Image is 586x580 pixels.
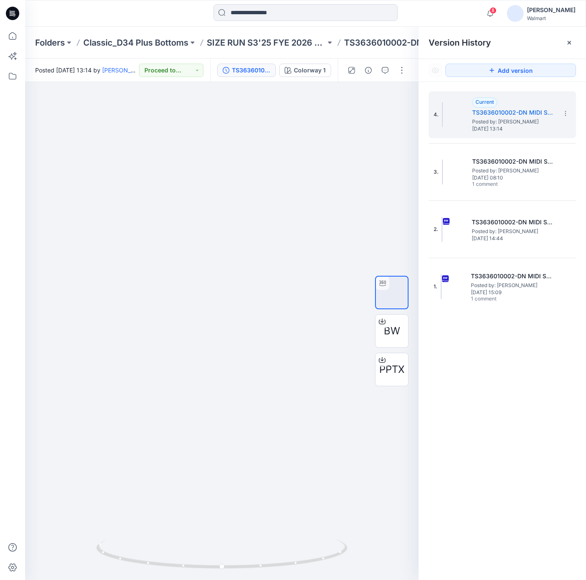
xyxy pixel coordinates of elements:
[35,66,139,74] span: Posted [DATE] 13:14 by
[471,271,555,281] h5: TS3636010002-DN MIDI SKIRT-Size Set
[434,111,439,118] span: 4.
[379,362,404,377] span: PPTX
[472,236,555,241] span: [DATE] 14:44
[442,217,442,242] img: TS3636010002-DN MIDI SKIRT-Size Set-UP
[445,64,576,77] button: Add version
[232,66,270,75] div: TS3636010002-DN MIDI SKIRT-Updated Size set 3D with CB Grading
[471,281,555,290] span: Posted by: Rajesh Kumar
[471,290,555,295] span: [DATE] 15:09
[566,39,573,46] button: Close
[294,66,326,75] div: Colorway 1
[441,274,442,299] img: TS3636010002-DN MIDI SKIRT-Size Set
[344,37,463,49] p: TS3636010002-DN MIDI SKIRT-Updated Size set 3D with CB Grading
[434,226,438,233] span: 2.
[429,64,442,77] button: Show Hidden Versions
[472,108,556,118] h5: TS3636010002-DN MIDI SKIRT-Updated Size set 3D with CB Grading
[217,64,276,77] button: TS3636010002-DN MIDI SKIRT-Updated Size set 3D with CB Grading
[472,181,531,188] span: 1 comment
[83,37,188,49] a: Classic_D34 Plus Bottoms
[472,118,556,126] span: Posted by: Rajesh Kumar
[384,323,400,339] span: BW
[429,38,491,48] span: Version History
[472,167,556,175] span: Posted by: Rajesh Kumar
[207,37,326,49] a: SIZE RUN S3'25 FYE 2026 PLUS BOTTOMS
[442,159,443,185] img: TS3636010002-DN MIDI SKIRT-Updated Size set 3D with CB Grading
[472,175,556,181] span: [DATE] 08:10
[507,5,524,22] img: avatar
[475,99,494,105] span: Current
[35,37,65,49] a: Folders
[442,102,443,127] img: TS3636010002-DN MIDI SKIRT-Updated Size set 3D with CB Grading
[279,64,331,77] button: Colorway 1
[472,126,556,132] span: [DATE] 13:14
[490,7,496,14] span: 8
[527,5,576,15] div: [PERSON_NAME]
[434,283,437,290] span: 1.
[472,227,555,236] span: Posted by: Rajesh Kumar
[472,157,556,167] h5: TS3636010002-DN MIDI SKIRT-Updated Size set 3D with CB Grading
[471,296,529,303] span: 1 comment
[102,67,149,74] a: [PERSON_NAME]
[362,64,375,77] button: Details
[527,15,576,21] div: Walmart
[434,168,439,176] span: 3.
[472,217,555,227] h5: TS3636010002-DN MIDI SKIRT-Size Set-UP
